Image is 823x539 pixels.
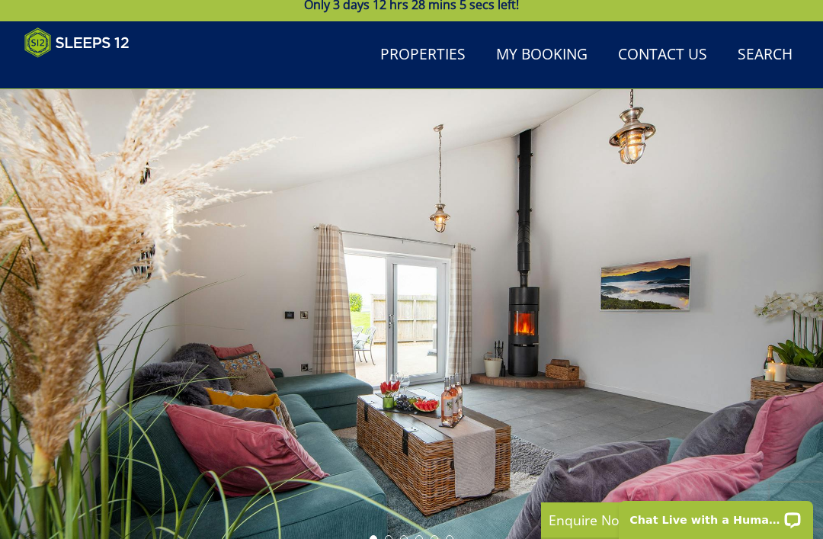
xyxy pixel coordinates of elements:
a: Contact Us [612,38,713,72]
iframe: Customer reviews powered by Trustpilot [17,67,177,80]
a: Search [732,38,799,72]
p: Enquire Now [549,510,777,530]
a: Properties [374,38,472,72]
a: My Booking [490,38,594,72]
iframe: LiveChat chat widget [609,491,823,539]
img: Sleeps 12 [24,27,130,58]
